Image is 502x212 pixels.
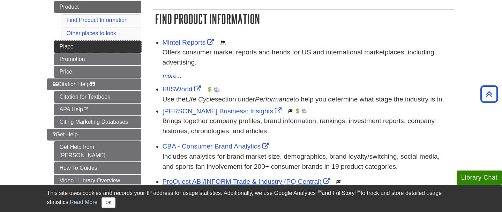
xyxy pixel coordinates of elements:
[163,178,332,185] a: Link opens in new window
[288,108,293,114] img: Scholarly or Peer Reviewed
[47,189,455,208] div: This site uses cookies and records your IP address for usage statistics. Additionally, we use Goo...
[70,199,97,205] a: Read More
[295,108,300,114] img: Financial Report
[47,129,141,141] a: Get Help
[214,86,219,92] img: Industry Report
[163,47,451,68] p: Offers consumer market reports and trends for US and international marketplaces, including advert...
[54,175,141,187] a: Video | Library Overview
[457,171,502,185] button: Library Chat
[53,81,95,87] span: Citation Help
[336,179,342,184] img: Scholarly or Peer Reviewed
[54,1,141,13] a: Product
[163,71,182,81] button: more...
[316,189,322,194] sup: TM
[67,17,128,23] a: Find Product Information
[54,141,141,161] a: Get Help from [PERSON_NAME]
[102,197,115,208] button: Close
[163,94,451,105] div: Use the section under to help you determine what stage the industry is in.
[207,86,212,92] img: Financial Report
[163,39,216,46] a: Link opens in new window
[163,116,451,136] p: Brings together company profiles, brand information, rankings, investment reports, company histor...
[83,107,89,112] i: This link opens in a new window
[255,96,293,103] i: Performance
[53,131,78,137] span: Get Help
[54,53,141,65] a: Promotion
[54,104,141,115] a: APA Help
[163,152,451,172] p: Includes analytics for brand market size, demographics, brand loyalty/switching, social media, an...
[54,162,141,174] a: How To Guides
[163,85,203,93] a: Link opens in new window
[54,41,141,53] a: Place
[186,96,215,103] i: Life Cycle
[220,40,226,45] img: Demographics
[163,143,271,150] a: Link opens in new window
[152,10,455,28] h2: Find Product Information
[54,116,141,128] a: Citing Marketing Databases
[355,189,361,194] sup: TM
[302,108,307,114] img: Industry Report
[54,66,141,78] a: Price
[478,89,500,99] a: Back to Top
[163,107,284,115] a: Link opens in new window
[54,91,141,103] a: Citation for Textbook
[67,30,116,36] a: Other places to look
[47,78,141,90] a: Citation Help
